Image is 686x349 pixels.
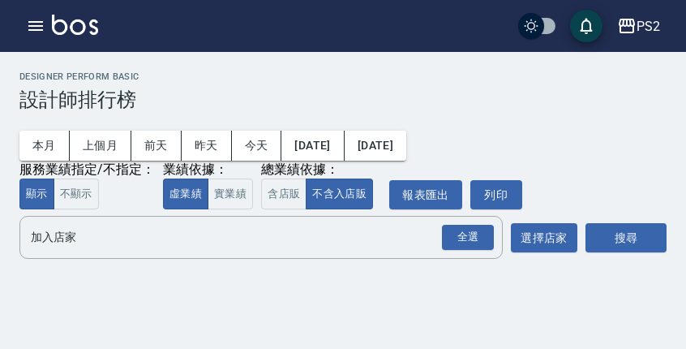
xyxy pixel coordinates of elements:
[470,180,522,210] button: 列印
[637,16,660,37] div: PS2
[511,223,577,253] button: 選擇店家
[182,131,232,161] button: 昨天
[131,131,182,161] button: 前天
[19,162,155,179] div: 服務業績指定/不指定：
[261,179,307,210] button: 含店販
[261,162,381,179] div: 總業績依據：
[585,223,667,253] button: 搜尋
[54,179,99,210] button: 不顯示
[27,223,471,252] input: 店家名稱
[19,131,70,161] button: 本月
[306,179,373,210] button: 不含入店販
[70,131,131,161] button: 上個月
[345,131,406,161] button: [DATE]
[19,88,667,111] h3: 設計師排行榜
[163,179,208,210] button: 虛業績
[19,179,54,210] button: 顯示
[389,180,462,210] button: 報表匯出
[281,131,344,161] button: [DATE]
[611,10,667,43] button: PS2
[208,179,253,210] button: 實業績
[442,225,494,250] div: 全選
[232,131,282,161] button: 今天
[19,71,667,82] h2: Designer Perform Basic
[570,10,602,42] button: save
[163,162,253,179] div: 業績依據：
[52,15,98,35] img: Logo
[439,222,497,253] button: Open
